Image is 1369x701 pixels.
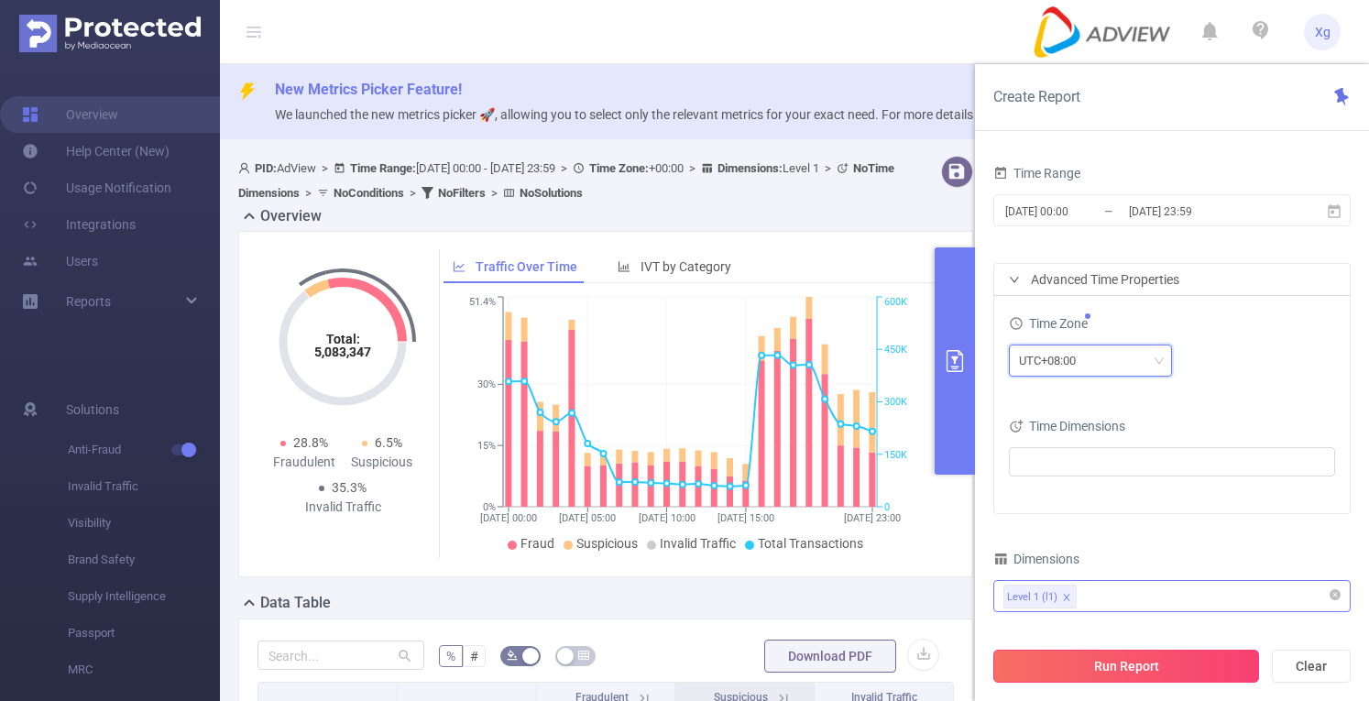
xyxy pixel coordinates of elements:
b: Dimensions : [717,161,783,175]
i: icon: line-chart [453,260,465,273]
a: Reports [66,283,111,320]
span: Passport [68,615,220,652]
div: Level 1 (l1) [1007,586,1057,609]
span: New Metrics Picker Feature! [275,81,462,98]
span: > [684,161,701,175]
span: Fraud [520,536,554,551]
i: icon: right [1009,274,1020,285]
i: icon: down [1154,356,1165,368]
span: Reports [66,294,111,309]
span: Anti-Fraud [68,432,220,468]
span: Time Range [993,166,1080,181]
li: Level 1 (l1) [1003,585,1077,608]
span: % [446,649,455,663]
i: icon: bg-colors [507,650,518,661]
b: PID: [255,161,277,175]
input: End date [1127,199,1276,224]
span: Traffic Over Time [476,259,577,274]
span: > [555,161,573,175]
button: Clear [1272,650,1351,683]
button: Download PDF [764,640,896,673]
a: Users [22,243,98,279]
i: icon: close [1062,593,1071,604]
tspan: [DATE] 23:00 [844,512,901,524]
i: icon: thunderbolt [238,82,257,101]
i: icon: user [238,162,255,174]
span: Solutions [66,391,119,428]
a: Integrations [22,206,136,243]
div: Suspicious [343,453,421,472]
b: No Solutions [520,186,583,200]
span: # [470,649,478,663]
tspan: [DATE] 10:00 [639,512,695,524]
div: icon: rightAdvanced Time Properties [994,264,1350,295]
span: > [819,161,837,175]
span: > [300,186,317,200]
b: Time Zone: [589,161,649,175]
span: 35.3% [332,480,367,495]
tspan: 15% [477,440,496,452]
span: Invalid Traffic [68,468,220,505]
h2: Data Table [260,592,331,614]
span: > [486,186,503,200]
tspan: [DATE] 00:00 [480,512,537,524]
tspan: 600K [884,297,907,309]
tspan: Total: [326,332,360,346]
span: MRC [68,652,220,688]
span: Brand Safety [68,542,220,578]
span: Xg [1315,14,1331,50]
tspan: 300K [884,397,907,409]
input: Start date [1003,199,1152,224]
b: No Conditions [334,186,404,200]
span: Suspicious [576,536,638,551]
div: Invalid Traffic [304,498,382,517]
span: Create Report [993,88,1080,105]
div: Fraudulent [265,453,343,472]
span: IVT by Category [641,259,731,274]
span: > [404,186,422,200]
b: No Filters [438,186,486,200]
div: UTC+08:00 [1019,345,1089,376]
span: We launched the new metrics picker 🚀, allowing you to select only the relevant metrics for your e... [275,107,1058,122]
span: > [316,161,334,175]
i: icon: close-circle [1330,589,1341,600]
a: Overview [22,96,118,133]
span: Supply Intelligence [68,578,220,615]
i: icon: table [578,650,589,661]
tspan: 0% [483,501,496,513]
i: icon: bar-chart [618,260,630,273]
span: Invalid Traffic [660,536,736,551]
tspan: 30% [477,378,496,390]
span: Dimensions [993,552,1079,566]
tspan: 150K [884,449,907,461]
input: Search... [257,641,424,670]
h2: Overview [260,205,322,227]
b: Time Range: [350,161,416,175]
span: 6.5% [375,435,402,450]
span: Time Dimensions [1009,419,1125,433]
span: AdView [DATE] 00:00 - [DATE] 23:59 +00:00 [238,161,894,200]
span: 28.8% [293,435,328,450]
span: Visibility [68,505,220,542]
tspan: [DATE] 15:00 [717,512,774,524]
tspan: [DATE] 05:00 [559,512,616,524]
tspan: 51.4% [469,297,496,309]
tspan: 0 [884,501,890,513]
img: Protected Media [19,15,201,52]
tspan: 450K [884,344,907,356]
button: Run Report [993,650,1259,683]
a: Usage Notification [22,170,171,206]
tspan: 5,083,347 [314,345,371,359]
span: Total Transactions [758,536,863,551]
a: Help Center (New) [22,133,170,170]
span: Time Zone [1009,316,1088,331]
span: Level 1 [717,161,819,175]
input: filter select [1014,451,1017,473]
